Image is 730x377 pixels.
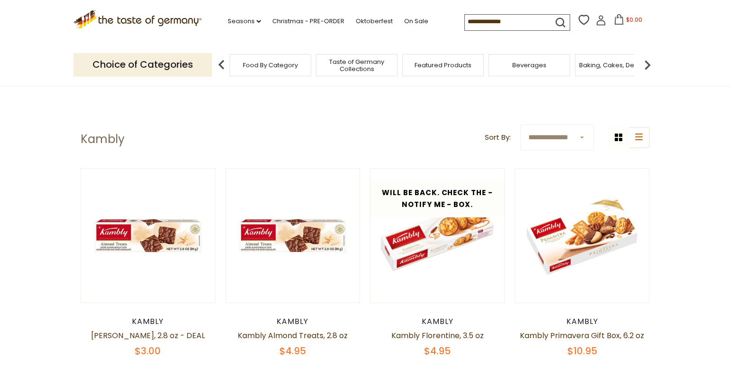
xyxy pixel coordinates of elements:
[424,344,451,358] span: $4.95
[515,317,650,326] div: Kambly
[91,330,205,341] a: [PERSON_NAME], 2.8 oz - DEAL
[515,169,649,303] img: Kambly Primavera Gift Box, 6.2 oz
[81,317,216,326] div: Kambly
[81,132,125,146] h1: Kambly
[356,16,393,27] a: Oktoberfest
[415,62,471,69] a: Featured Products
[279,344,306,358] span: $4.95
[520,330,644,341] a: Kambly Primavera Gift Box, 6.2 oz
[212,55,231,74] img: previous arrow
[485,132,511,144] label: Sort By:
[608,14,648,28] button: $0.00
[135,344,161,358] span: $3.00
[370,317,505,326] div: Kambly
[512,62,546,69] a: Beverages
[319,58,395,72] a: Taste of Germany Collections
[272,16,344,27] a: Christmas - PRE-ORDER
[225,317,360,326] div: Kambly
[567,344,597,358] span: $10.95
[74,53,212,76] p: Choice of Categories
[228,16,261,27] a: Seasons
[579,62,653,69] a: Baking, Cakes, Desserts
[391,330,484,341] a: Kambly Florentine, 3.5 oz
[638,55,657,74] img: next arrow
[243,62,298,69] a: Food By Category
[226,169,360,303] img: Kambly Almond Treats
[404,16,428,27] a: On Sale
[370,169,505,303] img: Kambly Florentine
[626,16,642,24] span: $0.00
[81,169,215,303] img: Kambly Almond Treats
[238,330,348,341] a: Kambly Almond Treats, 2.8 oz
